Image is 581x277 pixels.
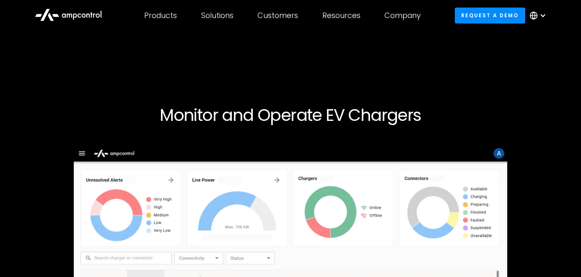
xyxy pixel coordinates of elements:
div: Resources [322,11,361,20]
h1: Monitor and Operate EV Chargers [36,105,545,125]
div: Customers [257,11,298,20]
div: Company [384,11,421,20]
a: Request a demo [455,8,525,23]
div: Solutions [201,11,233,20]
div: Products [144,11,177,20]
